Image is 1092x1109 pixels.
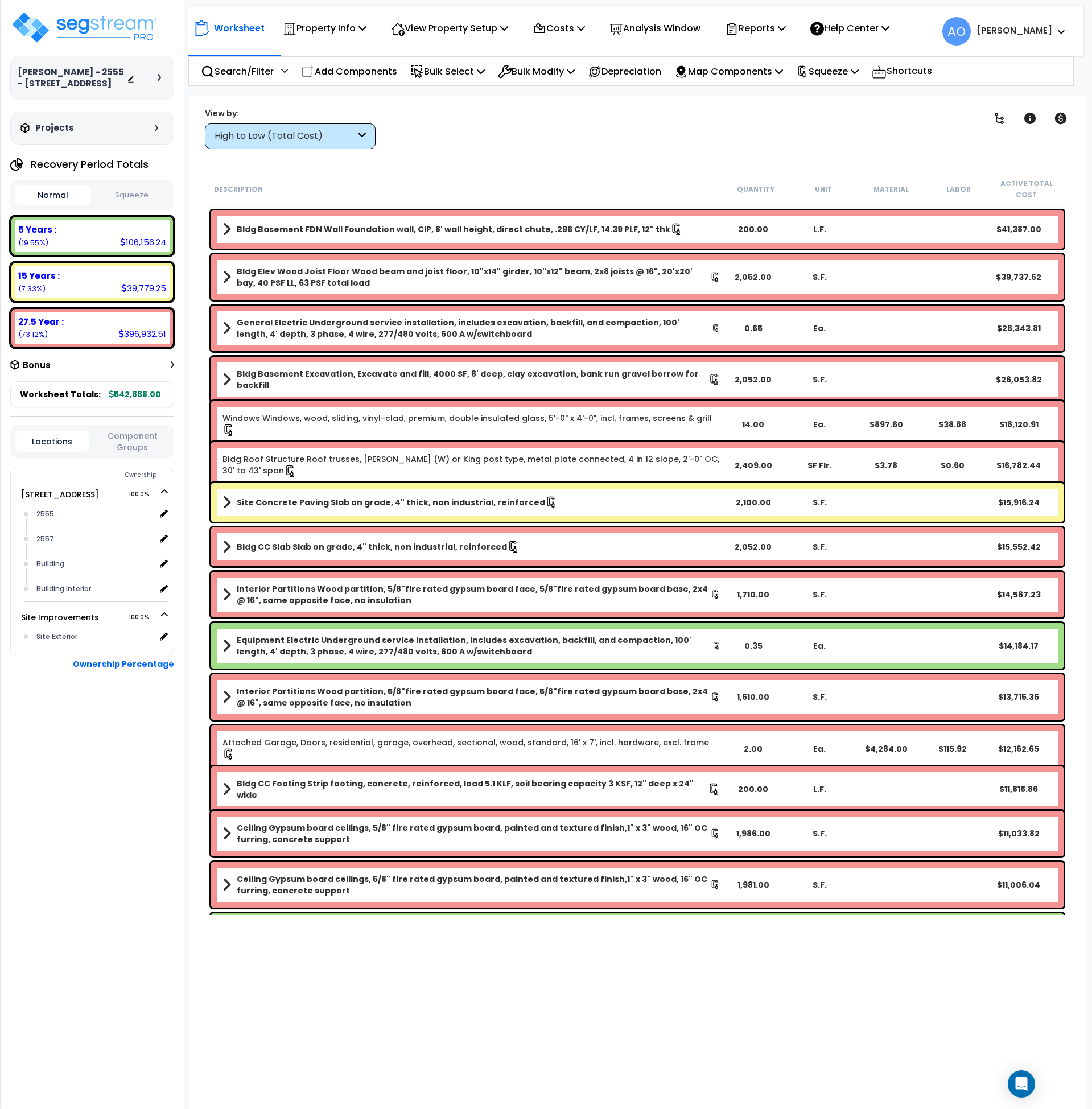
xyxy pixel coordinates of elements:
div: Ea. [786,640,853,652]
p: Analysis Window [609,20,700,36]
div: $15,552.42 [986,541,1052,553]
div: Ea. [786,323,853,334]
p: Depreciation [588,64,661,79]
b: Ownership Percentage [73,658,174,670]
h3: Projects [35,122,74,134]
b: Bldg Basement FDN Wall Foundation wall, CIP, 8' wall height, direct chute, .296 CY/LF, 14.39 PLF,... [237,224,670,235]
p: Squeeze [796,64,859,79]
a: Assembly Title [222,368,720,391]
p: Search/Filter [201,64,274,79]
div: 1,610.00 [720,691,786,703]
small: (73.12%) [18,329,48,339]
div: 2,052.00 [720,374,786,385]
div: View by: [205,108,376,119]
p: Add Components [301,64,397,79]
a: Individual Item [222,454,719,476]
div: $115.92 [919,743,986,755]
small: (7.33%) [18,284,46,294]
b: Site Concrete Paving Slab on grade, 4" thick, non industrial, reinforced [237,497,545,508]
div: $18,120.91 [986,419,1052,430]
a: Assembly Title [222,686,720,708]
div: $11,033.82 [986,828,1052,839]
div: S.F. [786,589,853,600]
b: Interior Partitions Wood partition, 5/8"fire rated gypsum board face, 5/8"fire rated gypsum board... [237,583,711,606]
h4: Recovery Period Totals [31,159,149,170]
small: Unit [815,185,832,194]
div: 2,409.00 [720,460,786,471]
div: 2,052.00 [720,271,786,283]
button: Squeeze [94,185,170,205]
a: [STREET_ADDRESS] 100.0% [21,489,99,500]
p: Costs [533,20,585,36]
a: Assembly Title [222,778,720,801]
p: Shortcuts [872,63,932,80]
p: Property Info [283,20,366,36]
a: Assembly Title [222,873,720,896]
b: General Electric Underground service installation, includes excavation, backfill, and compaction,... [237,317,712,340]
div: $26,053.82 [986,374,1052,385]
div: Open Intercom Messenger [1008,1070,1035,1098]
div: $41,387.00 [986,224,1052,235]
img: logo_pro_r.png [10,10,158,44]
button: Normal [15,185,91,205]
b: Ceiling Gypsum board ceilings, 5/8" fire rated gypsum board, painted and textured finish,1" x 3" ... [237,873,710,896]
div: Ownership [34,468,174,482]
h3: Bonus [23,361,51,370]
h3: [PERSON_NAME] - 2555 - [STREET_ADDRESS] [18,67,127,89]
a: Individual Item [222,413,712,435]
button: Component Groups [95,430,170,454]
p: Reports [725,20,786,36]
div: S.F. [786,374,853,385]
div: 39,779.25 [121,282,166,294]
a: Assembly Title [222,317,720,340]
span: Worksheet Totals: [20,389,101,400]
div: $26,343.81 [986,323,1052,334]
div: $14,184.17 [986,640,1052,652]
div: L.F. [786,224,853,235]
div: Ea. [786,743,853,755]
p: Map Components [674,64,783,79]
a: Assembly Title [222,221,720,237]
div: S.F. [786,828,853,839]
small: Labor [946,185,971,194]
p: Worksheet [214,20,265,36]
div: $12,162.65 [986,743,1052,755]
a: Assembly Title [222,634,720,657]
small: Active Total Cost [1000,179,1053,200]
div: S.F. [786,691,853,703]
div: 1,986.00 [720,828,786,839]
div: $4,284.00 [853,743,920,755]
b: Ceiling Gypsum board ceilings, 5/8" fire rated gypsum board, painted and textured finish,1" x 3" ... [237,822,710,845]
div: 200.00 [720,224,786,235]
b: 542,868.00 [109,389,161,400]
p: Bulk Select [410,64,485,79]
a: Assembly Title [222,539,720,555]
div: $11,815.86 [986,784,1052,795]
small: Quantity [737,185,774,194]
div: 2555 [34,507,155,521]
a: Site Improvements 100.0% [21,612,99,623]
div: 2.00 [720,743,786,755]
div: $14,567.23 [986,589,1052,600]
div: Depreciation [582,58,667,85]
div: Add Components [295,58,403,85]
b: Bldg Elev Wood Joist Floor Wood beam and joist floor, 10"x14" girder, 10"x12" beam, 2x8 joists @ ... [237,266,710,288]
button: Locations [15,431,89,452]
small: (19.55%) [18,238,48,248]
div: 1,710.00 [720,589,786,600]
span: 100.0% [129,611,159,624]
p: View Property Setup [391,20,508,36]
div: $3.78 [853,460,920,471]
div: S.F. [786,879,853,891]
div: $13,715.35 [986,691,1052,703]
b: 5 Years : [18,224,56,236]
div: 1,981.00 [720,879,786,891]
a: Assembly Title [222,494,720,510]
span: AO [942,17,971,46]
div: Building [34,557,155,571]
b: Bldg Basement Excavation, Excavate and fill, 4000 SF, 8' deep, clay excavation, bank run gravel b... [237,368,708,391]
a: Assembly Title [222,583,720,606]
div: L.F. [786,784,853,795]
div: 0.65 [720,323,786,334]
a: Assembly Title [222,266,720,288]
